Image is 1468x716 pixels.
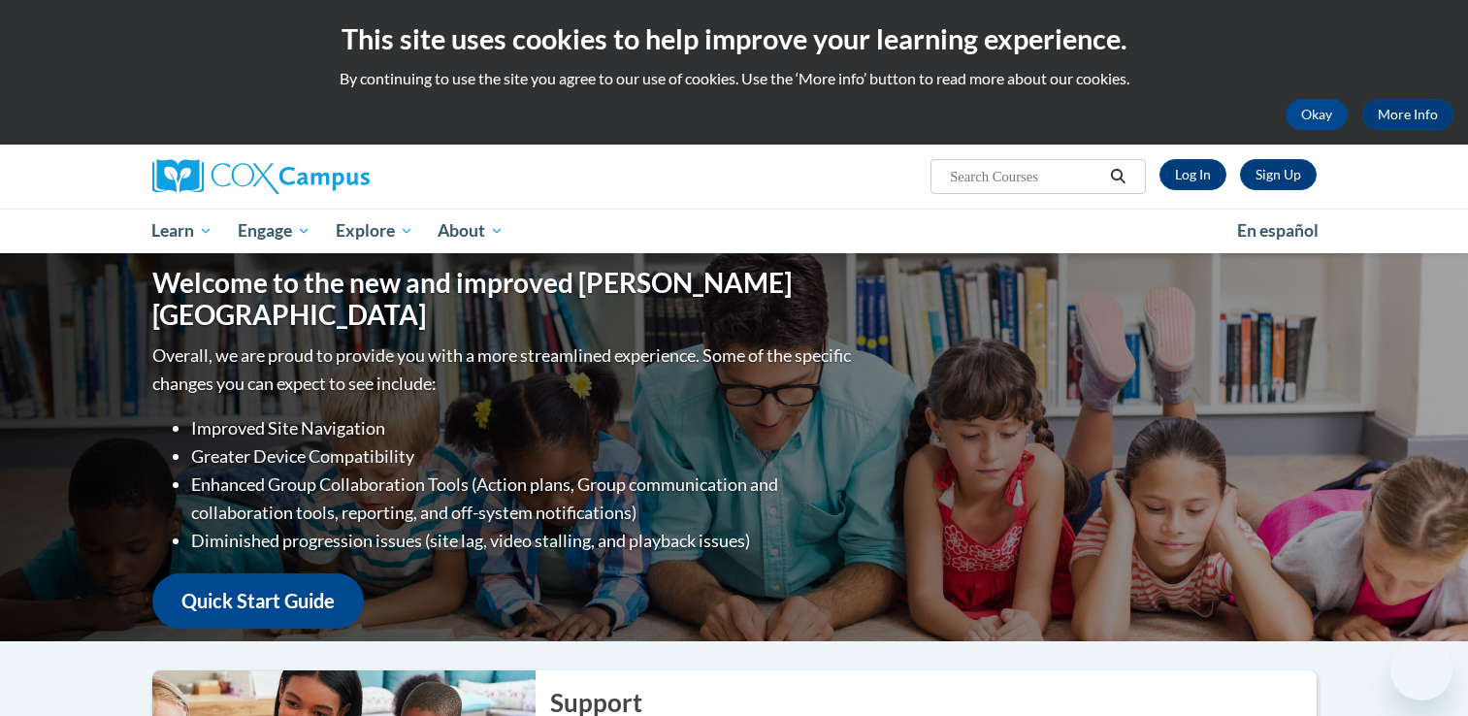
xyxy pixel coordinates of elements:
p: By continuing to use the site you agree to our use of cookies. Use the ‘More info’ button to read... [15,68,1453,89]
button: Search [1103,165,1132,188]
a: Quick Start Guide [152,573,364,629]
a: Learn [140,209,226,253]
li: Diminished progression issues (site lag, video stalling, and playback issues) [191,527,856,555]
a: Engage [225,209,323,253]
a: Log In [1159,159,1226,190]
span: Explore [336,219,413,243]
a: More Info [1362,99,1453,130]
a: En español [1224,211,1331,251]
iframe: Button to launch messaging window [1390,638,1452,700]
div: Main menu [123,209,1346,253]
li: Greater Device Compatibility [191,442,856,471]
a: About [425,209,516,253]
span: Engage [238,219,310,243]
span: About [438,219,504,243]
span: Learn [151,219,212,243]
a: Explore [323,209,426,253]
h2: This site uses cookies to help improve your learning experience. [15,19,1453,58]
p: Overall, we are proud to provide you with a more streamlined experience. Some of the specific cha... [152,342,856,398]
h1: Welcome to the new and improved [PERSON_NAME][GEOGRAPHIC_DATA] [152,267,856,332]
a: Register [1240,159,1317,190]
input: Search Courses [948,165,1103,188]
li: Enhanced Group Collaboration Tools (Action plans, Group communication and collaboration tools, re... [191,471,856,527]
button: Okay [1286,99,1348,130]
img: Cox Campus [152,159,370,194]
a: Cox Campus [152,159,521,194]
span: En español [1237,220,1319,241]
li: Improved Site Navigation [191,414,856,442]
